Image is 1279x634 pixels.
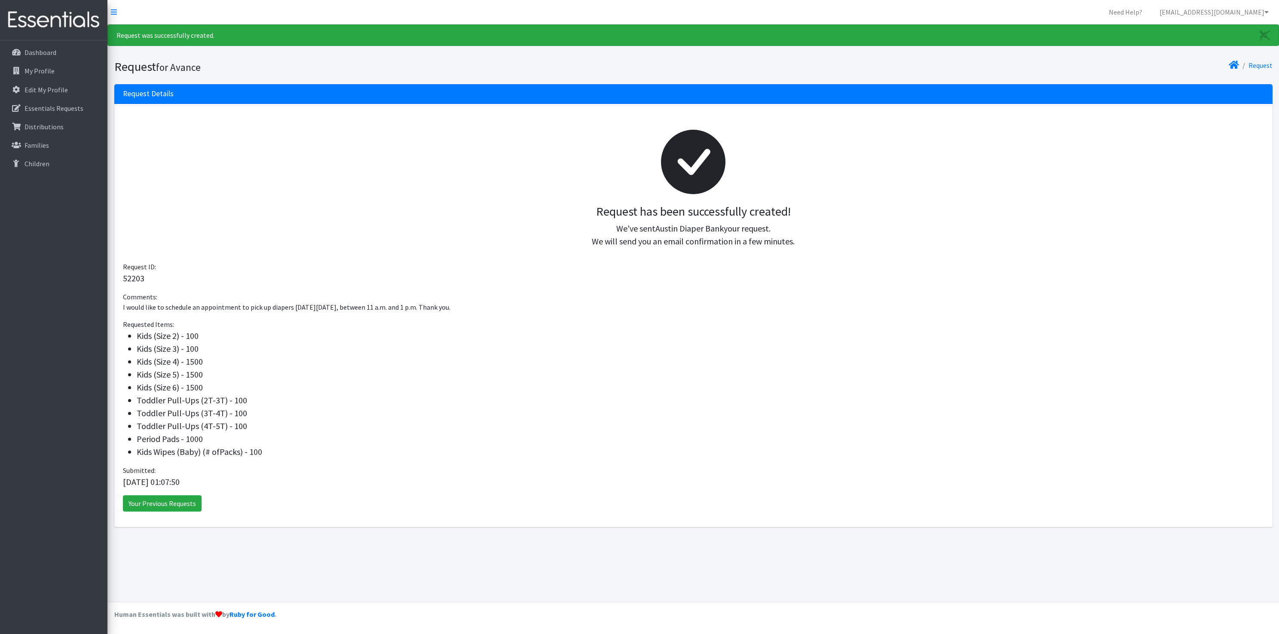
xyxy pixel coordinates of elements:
[137,368,1264,381] li: Kids (Size 5) - 1500
[3,44,104,61] a: Dashboard
[24,159,49,168] p: Children
[1248,61,1273,70] a: Request
[123,475,1264,488] p: [DATE] 01:07:50
[130,204,1257,219] h3: Request has been successfully created!
[3,137,104,154] a: Families
[123,293,157,301] span: Comments:
[123,320,174,329] span: Requested Items:
[3,6,104,34] img: HumanEssentials
[137,407,1264,420] li: Toddler Pull-Ups (3T-4T) - 100
[3,118,104,135] a: Distributions
[130,222,1257,248] p: We've sent your request. We will send you an email confirmation in a few minutes.
[3,100,104,117] a: Essentials Requests
[114,59,690,74] h1: Request
[24,48,56,57] p: Dashboard
[137,420,1264,433] li: Toddler Pull-Ups (4T-5T) - 100
[137,394,1264,407] li: Toddler Pull-Ups (2T-3T) - 100
[107,24,1279,46] div: Request was successfully created.
[3,81,104,98] a: Edit My Profile
[229,610,275,619] a: Ruby for Good
[24,122,64,131] p: Distributions
[3,155,104,172] a: Children
[123,272,1264,285] p: 52203
[156,61,201,73] small: for Avance
[137,445,1264,458] li: Kids Wipes (Baby) (# ofPacks) - 100
[123,466,156,475] span: Submitted:
[655,223,724,234] span: Austin Diaper Bank
[24,85,68,94] p: Edit My Profile
[137,329,1264,342] li: Kids (Size 2) - 100
[137,355,1264,368] li: Kids (Size 4) - 1500
[123,262,156,271] span: Request ID:
[1153,3,1276,21] a: [EMAIL_ADDRESS][DOMAIN_NAME]
[1102,3,1149,21] a: Need Help?
[24,67,55,75] p: My Profile
[137,381,1264,394] li: Kids (Size 6) - 1500
[114,610,276,619] strong: Human Essentials was built with by .
[137,433,1264,445] li: Period Pads - 1000
[1251,25,1279,46] a: Close
[123,495,202,512] a: Your Previous Requests
[123,302,1264,312] p: I would like to schedule an appointment to pick up diapers [DATE][DATE], between 11 a.m. and 1 p....
[24,141,49,149] p: Families
[3,62,104,79] a: My Profile
[123,89,174,98] h3: Request Details
[137,342,1264,355] li: Kids (Size 3) - 100
[24,104,83,113] p: Essentials Requests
